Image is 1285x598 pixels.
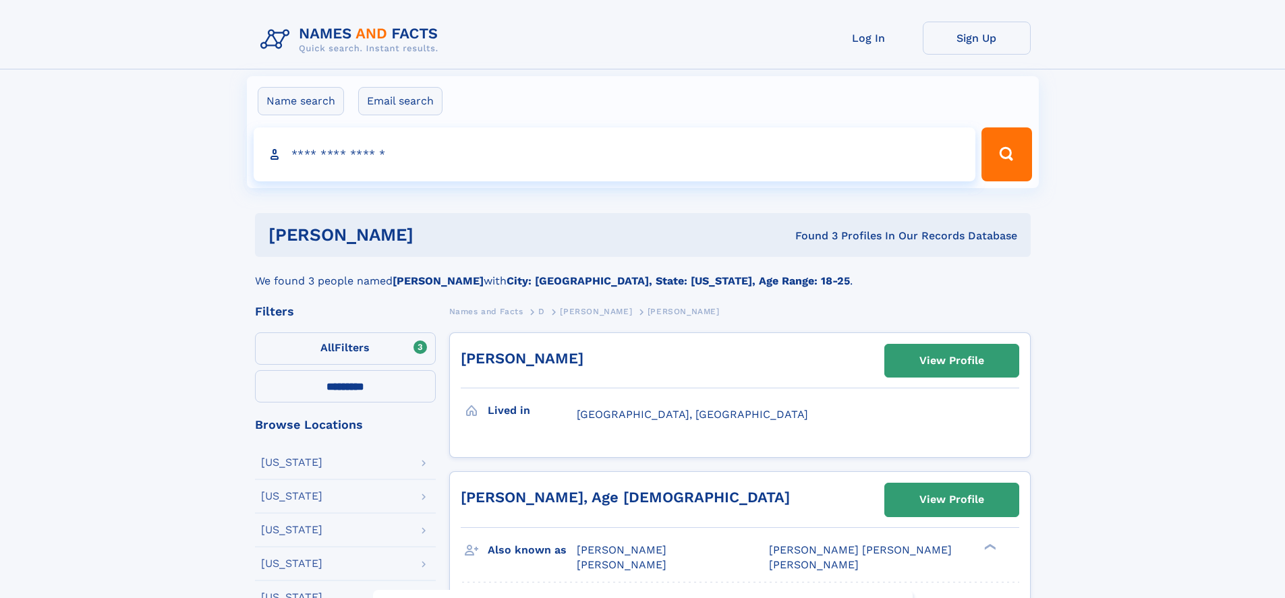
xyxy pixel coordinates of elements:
[507,274,850,287] b: City: [GEOGRAPHIC_DATA], State: [US_STATE], Age Range: 18-25
[923,22,1031,55] a: Sign Up
[255,257,1031,289] div: We found 3 people named with .
[919,484,984,515] div: View Profile
[769,558,859,571] span: [PERSON_NAME]
[604,229,1017,243] div: Found 3 Profiles In Our Records Database
[488,399,577,422] h3: Lived in
[815,22,923,55] a: Log In
[538,307,545,316] span: D
[261,457,322,468] div: [US_STATE]
[577,408,808,421] span: [GEOGRAPHIC_DATA], [GEOGRAPHIC_DATA]
[254,127,976,181] input: search input
[648,307,720,316] span: [PERSON_NAME]
[981,127,1031,181] button: Search Button
[255,22,449,58] img: Logo Names and Facts
[769,543,952,556] span: [PERSON_NAME] [PERSON_NAME]
[255,419,436,431] div: Browse Locations
[560,307,632,316] span: [PERSON_NAME]
[919,345,984,376] div: View Profile
[577,558,666,571] span: [PERSON_NAME]
[885,345,1019,377] a: View Profile
[393,274,484,287] b: [PERSON_NAME]
[258,87,344,115] label: Name search
[885,483,1019,516] a: View Profile
[358,87,442,115] label: Email search
[981,542,997,551] div: ❯
[538,303,545,320] a: D
[461,489,790,506] a: [PERSON_NAME], Age [DEMOGRAPHIC_DATA]
[255,305,436,318] div: Filters
[255,332,436,365] label: Filters
[261,525,322,535] div: [US_STATE]
[461,350,583,367] a: [PERSON_NAME]
[261,491,322,502] div: [US_STATE]
[577,543,666,556] span: [PERSON_NAME]
[449,303,523,320] a: Names and Facts
[261,558,322,569] div: [US_STATE]
[488,539,577,562] h3: Also known as
[560,303,632,320] a: [PERSON_NAME]
[268,227,604,243] h1: [PERSON_NAME]
[320,341,335,354] span: All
